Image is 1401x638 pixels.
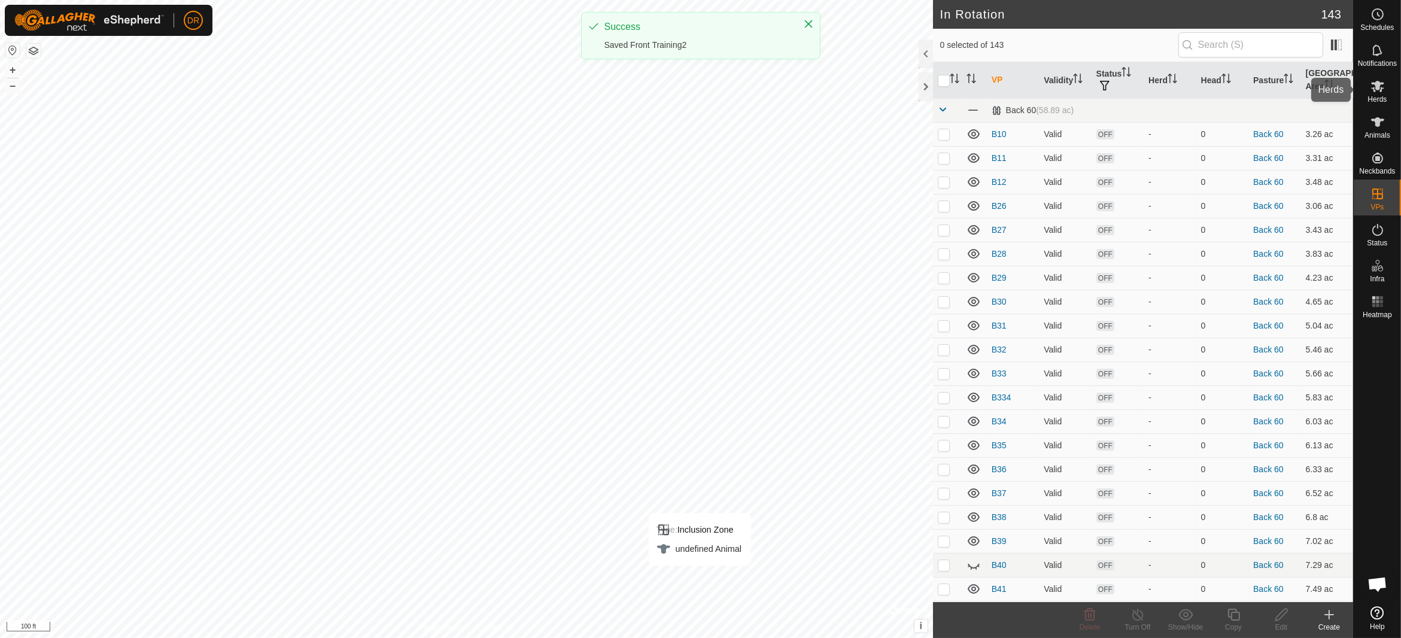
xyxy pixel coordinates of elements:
[1196,481,1248,505] td: 0
[1301,409,1353,433] td: 6.03 ac
[1080,623,1101,631] span: Delete
[1148,344,1191,356] div: -
[1039,505,1091,529] td: Valid
[1168,75,1177,85] p-sorticon: Activate to sort
[914,619,928,633] button: i
[1253,464,1284,474] a: Back 60
[1196,601,1248,625] td: 0
[1196,409,1248,433] td: 0
[1039,290,1091,314] td: Valid
[1096,153,1114,163] span: OFF
[1096,297,1114,307] span: OFF
[992,369,1007,378] a: B33
[992,560,1007,570] a: B40
[1148,391,1191,404] div: -
[1253,488,1284,498] a: Back 60
[1148,152,1191,165] div: -
[1301,481,1353,505] td: 6.52 ac
[1253,345,1284,354] a: Back 60
[1253,512,1284,522] a: Back 60
[992,393,1011,402] a: B334
[1096,584,1114,594] span: OFF
[187,14,199,27] span: DR
[1253,129,1284,139] a: Back 60
[26,44,41,58] button: Map Layers
[987,62,1039,99] th: VP
[1096,249,1114,259] span: OFF
[1196,146,1248,170] td: 0
[1370,275,1384,282] span: Infra
[1253,393,1284,402] a: Back 60
[1301,553,1353,577] td: 7.29 ac
[5,78,20,93] button: –
[1305,622,1353,633] div: Create
[1039,122,1091,146] td: Valid
[1253,369,1284,378] a: Back 60
[1148,248,1191,260] div: -
[1301,601,1353,625] td: 7.73 ac
[992,177,1007,187] a: B12
[1354,601,1401,635] a: Help
[992,464,1007,474] a: B36
[604,39,791,51] div: Saved Front Training2
[1196,314,1248,338] td: 0
[1148,415,1191,428] div: -
[657,542,741,556] div: undefined Animal
[1162,622,1209,633] div: Show/Hide
[940,7,1321,22] h2: In Rotation
[1096,560,1114,570] span: OFF
[1253,297,1284,306] a: Back 60
[1148,296,1191,308] div: -
[1301,266,1353,290] td: 4.23 ac
[1321,5,1341,23] span: 143
[1039,529,1091,553] td: Valid
[1301,218,1353,242] td: 3.43 ac
[5,63,20,77] button: +
[1253,417,1284,426] a: Back 60
[1148,367,1191,380] div: -
[1148,487,1191,500] div: -
[1253,273,1284,282] a: Back 60
[1039,266,1091,290] td: Valid
[992,225,1007,235] a: B27
[992,488,1007,498] a: B37
[1253,177,1284,187] a: Back 60
[1301,457,1353,481] td: 6.33 ac
[1196,122,1248,146] td: 0
[1039,170,1091,194] td: Valid
[1301,62,1353,99] th: [GEOGRAPHIC_DATA] Area
[992,249,1007,259] a: B28
[1358,60,1397,67] span: Notifications
[992,153,1007,163] a: B11
[1096,321,1114,331] span: OFF
[992,512,1007,522] a: B38
[1209,622,1257,633] div: Copy
[1092,62,1144,99] th: Status
[1096,225,1114,235] span: OFF
[1196,433,1248,457] td: 0
[1096,393,1114,403] span: OFF
[1324,81,1334,91] p-sorticon: Activate to sort
[1359,168,1395,175] span: Neckbands
[1039,361,1091,385] td: Valid
[1301,433,1353,457] td: 6.13 ac
[1301,314,1353,338] td: 5.04 ac
[1096,488,1114,499] span: OFF
[1253,225,1284,235] a: Back 60
[1039,62,1091,99] th: Validity
[1039,457,1091,481] td: Valid
[1301,122,1353,146] td: 3.26 ac
[992,584,1007,594] a: B41
[992,129,1007,139] a: B10
[1367,96,1387,103] span: Herds
[419,622,464,633] a: Privacy Policy
[1148,559,1191,572] div: -
[1248,62,1300,99] th: Pasture
[1178,32,1323,57] input: Search (S)
[967,75,976,85] p-sorticon: Activate to sort
[1039,194,1091,218] td: Valid
[992,536,1007,546] a: B39
[1039,338,1091,361] td: Valid
[1196,529,1248,553] td: 0
[1196,194,1248,218] td: 0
